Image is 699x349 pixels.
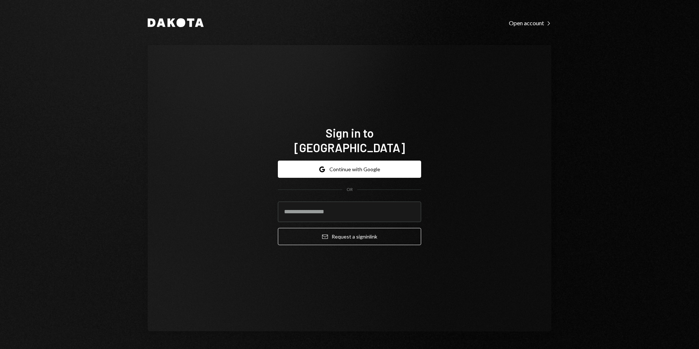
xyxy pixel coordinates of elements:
[278,125,421,155] h1: Sign in to [GEOGRAPHIC_DATA]
[347,187,353,193] div: OR
[509,19,551,27] a: Open account
[278,161,421,178] button: Continue with Google
[278,228,421,245] button: Request a signinlink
